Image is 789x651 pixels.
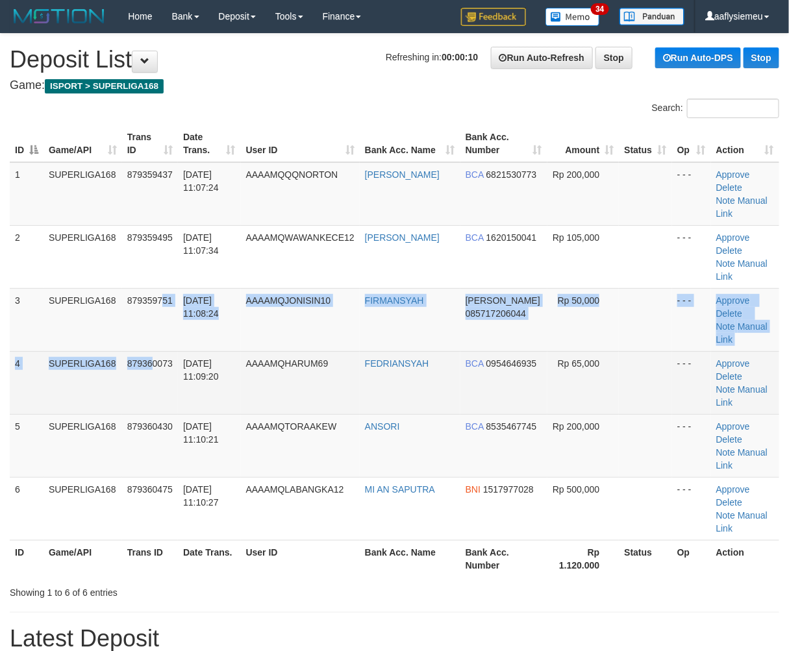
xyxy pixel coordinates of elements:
span: 879360475 [127,484,173,495]
span: AAAAMQTORAAKEW [246,421,337,432]
td: SUPERLIGA168 [44,162,122,226]
th: Game/API [44,540,122,577]
span: BNI [466,484,481,495]
a: Approve [716,484,750,495]
h1: Deposit List [10,47,779,73]
th: Bank Acc. Name: activate to sort column ascending [360,125,460,162]
a: Approve [716,232,750,243]
th: Op: activate to sort column ascending [672,125,711,162]
span: AAAAMQJONISIN10 [246,295,331,306]
td: - - - [672,225,711,288]
th: Action [711,540,779,577]
th: Trans ID: activate to sort column ascending [122,125,178,162]
a: Approve [716,169,750,180]
th: Bank Acc. Number [460,540,547,577]
span: AAAAMQHARUM69 [246,358,329,369]
a: Manual Link [716,384,768,408]
input: Search: [687,99,779,118]
td: 5 [10,414,44,477]
a: Stop [595,47,632,69]
span: [DATE] 11:10:21 [183,421,219,445]
img: panduan.png [620,8,684,25]
span: Rp 200,000 [553,169,599,180]
a: Note [716,258,736,269]
a: Note [716,195,736,206]
span: Rp 500,000 [553,484,599,495]
td: 1 [10,162,44,226]
a: Delete [716,371,742,382]
div: Showing 1 to 6 of 6 entries [10,581,319,599]
a: Manual Link [716,510,768,534]
th: Date Trans.: activate to sort column ascending [178,125,241,162]
span: BCA [466,358,484,369]
span: Copy 1620150041 to clipboard [486,232,537,243]
a: Delete [716,308,742,319]
span: 879360073 [127,358,173,369]
strong: 00:00:10 [442,52,478,62]
label: Search: [652,99,779,118]
a: Delete [716,245,742,256]
th: Action: activate to sort column ascending [711,125,779,162]
td: - - - [672,288,711,351]
a: Delete [716,434,742,445]
a: Note [716,510,736,521]
th: Game/API: activate to sort column ascending [44,125,122,162]
a: [PERSON_NAME] [365,232,440,243]
th: Bank Acc. Number: activate to sort column ascending [460,125,547,162]
th: Op [672,540,711,577]
td: - - - [672,414,711,477]
a: Note [716,384,736,395]
span: Copy 085717206044 to clipboard [466,308,526,319]
a: Manual Link [716,195,768,219]
a: Run Auto-Refresh [491,47,593,69]
th: ID: activate to sort column descending [10,125,44,162]
th: Amount: activate to sort column ascending [547,125,620,162]
span: Copy 0954646935 to clipboard [486,358,537,369]
a: FEDRIANSYAH [365,358,429,369]
th: Status: activate to sort column ascending [619,125,671,162]
td: 2 [10,225,44,288]
span: Copy 8535467745 to clipboard [486,421,537,432]
span: Rp 200,000 [553,421,599,432]
th: User ID: activate to sort column ascending [241,125,360,162]
span: Refreshing in: [386,52,478,62]
span: [DATE] 11:10:27 [183,484,219,508]
span: 879359495 [127,232,173,243]
a: Approve [716,358,750,369]
span: 879359437 [127,169,173,180]
img: Feedback.jpg [461,8,526,26]
span: BCA [466,421,484,432]
a: Manual Link [716,447,768,471]
span: Rp 105,000 [553,232,599,243]
a: Run Auto-DPS [655,47,741,68]
span: Rp 65,000 [558,358,600,369]
img: Button%20Memo.svg [545,8,600,26]
a: Manual Link [716,258,768,282]
th: Status [619,540,671,577]
img: MOTION_logo.png [10,6,108,26]
span: 34 [591,3,608,15]
span: 879359751 [127,295,173,306]
a: Delete [716,182,742,193]
span: [PERSON_NAME] [466,295,540,306]
a: Delete [716,497,742,508]
a: Note [716,447,736,458]
span: AAAAMQWAWANKECE12 [246,232,355,243]
td: 6 [10,477,44,540]
span: [DATE] 11:08:24 [183,295,219,319]
th: User ID [241,540,360,577]
td: 3 [10,288,44,351]
span: Copy 6821530773 to clipboard [486,169,537,180]
a: [PERSON_NAME] [365,169,440,180]
span: BCA [466,232,484,243]
span: ISPORT > SUPERLIGA168 [45,79,164,93]
th: Rp 1.120.000 [547,540,620,577]
span: [DATE] 11:07:24 [183,169,219,193]
td: - - - [672,351,711,414]
a: Note [716,321,736,332]
a: Approve [716,421,750,432]
td: - - - [672,162,711,226]
td: SUPERLIGA168 [44,288,122,351]
th: Trans ID [122,540,178,577]
span: AAAAMQLABANGKA12 [246,484,344,495]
